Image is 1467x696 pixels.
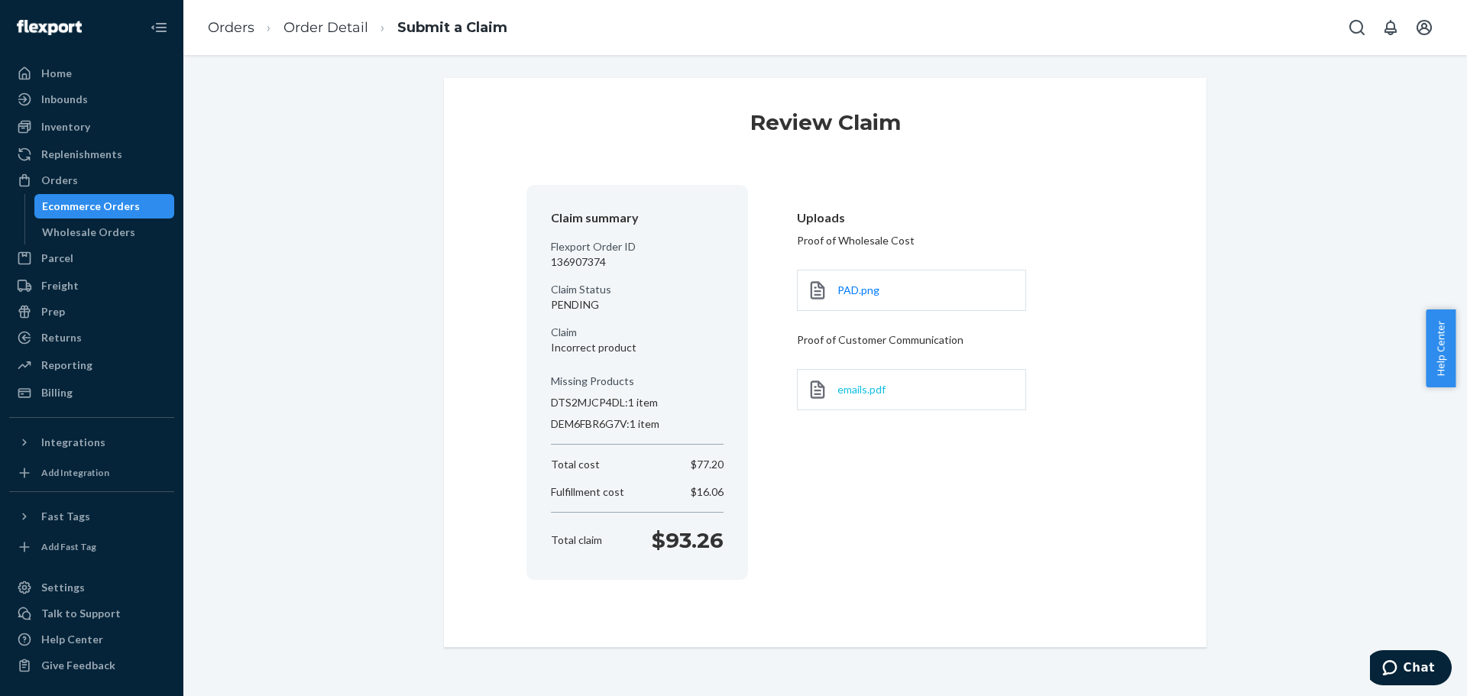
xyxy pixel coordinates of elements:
[41,278,79,293] div: Freight
[9,601,174,626] button: Talk to Support
[9,353,174,377] a: Reporting
[196,5,520,50] ol: breadcrumbs
[41,330,82,345] div: Returns
[41,358,92,373] div: Reporting
[551,395,724,410] p: DTS2MJCP4DL : 1 item
[750,108,901,148] h1: Review Claim
[34,194,175,219] a: Ecommerce Orders
[9,168,174,193] a: Orders
[797,209,1099,227] header: Uploads
[551,282,724,297] p: Claim Status
[551,416,724,432] p: DEM6FBR6G7V : 1 item
[9,653,174,678] button: Give Feedback
[9,246,174,270] a: Parcel
[34,220,175,244] a: Wholesale Orders
[283,19,368,36] a: Order Detail
[797,203,1099,432] div: Proof of Wholesale Cost Proof of Customer Communication
[41,435,105,450] div: Integrations
[41,466,109,479] div: Add Integration
[42,199,140,214] div: Ecommerce Orders
[551,297,724,312] p: PENDING
[551,533,602,548] p: Total claim
[17,20,82,35] img: Flexport logo
[691,484,724,500] p: $16.06
[837,283,879,298] a: PAD.png
[9,115,174,139] a: Inventory
[41,119,90,134] div: Inventory
[9,380,174,405] a: Billing
[691,457,724,472] p: $77.20
[837,382,886,397] a: emails.pdf
[9,504,174,529] button: Fast Tags
[551,209,724,227] header: Claim summary
[208,19,254,36] a: Orders
[837,283,879,296] span: PAD.png
[9,461,174,485] a: Add Integration
[9,430,174,455] button: Integrations
[41,632,103,647] div: Help Center
[41,147,122,162] div: Replenishments
[551,484,624,500] p: Fulfillment cost
[9,274,174,298] a: Freight
[1342,12,1372,43] button: Open Search Box
[9,61,174,86] a: Home
[9,325,174,350] a: Returns
[41,385,73,400] div: Billing
[41,658,115,673] div: Give Feedback
[9,299,174,324] a: Prep
[144,12,174,43] button: Close Navigation
[41,66,72,81] div: Home
[551,457,600,472] p: Total cost
[9,627,174,652] a: Help Center
[652,525,724,555] p: $93.26
[397,19,507,36] a: Submit a Claim
[1370,650,1452,688] iframe: Opens a widget where you can chat to one of our agents
[837,383,886,396] span: emails.pdf
[551,254,724,270] p: 136907374
[41,251,73,266] div: Parcel
[1375,12,1406,43] button: Open notifications
[551,340,724,355] p: Incorrect product
[41,173,78,188] div: Orders
[9,142,174,167] a: Replenishments
[9,87,174,112] a: Inbounds
[41,580,85,595] div: Settings
[41,606,121,621] div: Talk to Support
[551,239,724,254] p: Flexport Order ID
[41,304,65,319] div: Prep
[41,509,90,524] div: Fast Tags
[551,325,724,340] p: Claim
[42,225,135,240] div: Wholesale Orders
[41,540,96,553] div: Add Fast Tag
[551,374,724,389] p: Missing Products
[9,575,174,600] a: Settings
[1409,12,1439,43] button: Open account menu
[41,92,88,107] div: Inbounds
[1426,309,1456,387] button: Help Center
[9,535,174,559] a: Add Fast Tag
